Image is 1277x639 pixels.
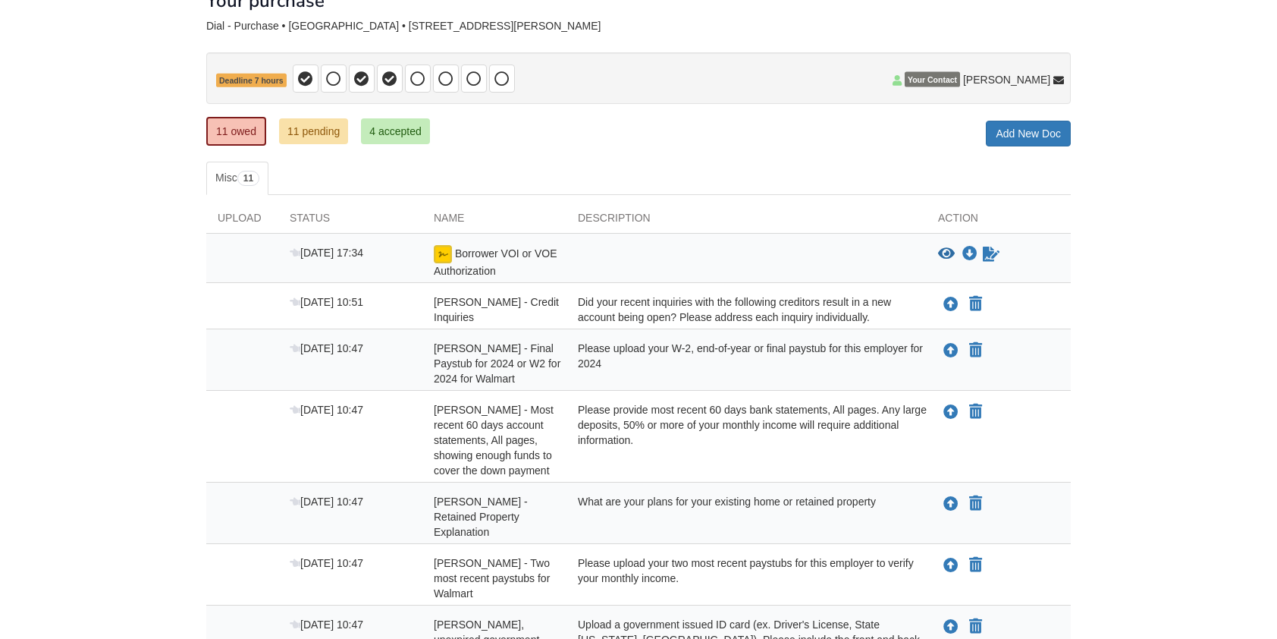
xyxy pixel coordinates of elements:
[206,20,1071,33] div: Dial - Purchase • [GEOGRAPHIC_DATA] • [STREET_ADDRESS][PERSON_NAME]
[968,342,984,360] button: Declare Caitlyn Dial - Final Paystub for 2024 or W2 for 2024 for Walmart not applicable
[434,496,528,538] span: [PERSON_NAME] - Retained Property Explanation
[968,295,984,313] button: Declare Caitlyn Dial - Credit Inquiries not applicable
[434,247,557,277] span: Borrower VOI or VOE Authorization
[361,118,430,144] a: 4 accepted
[290,296,363,308] span: [DATE] 10:51
[566,294,927,325] div: Did your recent inquiries with the following creditors result in a new account being open? Please...
[290,619,363,631] span: [DATE] 10:47
[566,494,927,540] div: What are your plans for your existing home or retained property
[566,556,927,601] div: Please upload your two most recent paystubs for this employer to verify your monthly income.
[290,557,363,569] span: [DATE] 10:47
[981,245,1001,263] a: Sign Form
[942,294,960,314] button: Upload Caitlyn Dial - Credit Inquiries
[290,496,363,508] span: [DATE] 10:47
[206,162,268,195] a: Misc
[278,210,422,233] div: Status
[942,494,960,514] button: Upload Caitlyn Dial - Retained Property Explanation
[942,402,960,422] button: Upload Caitlyn Dial - Most recent 60 days account statements, All pages, showing enough funds to ...
[968,556,984,574] button: Declare Caitlyn Dial - Two most recent paystubs for Walmart not applicable
[422,210,566,233] div: Name
[434,296,559,323] span: [PERSON_NAME] - Credit Inquiries
[566,341,927,386] div: Please upload your W-2, end-of-year or final paystub for this employer for 2024
[963,72,1050,87] span: [PERSON_NAME]
[290,342,363,354] span: [DATE] 10:47
[968,495,984,513] button: Declare Caitlyn Dial - Retained Property Explanation not applicable
[279,118,348,144] a: 11 pending
[434,245,452,263] img: Ready for you to esign
[434,557,550,600] span: [PERSON_NAME] - Two most recent paystubs for Walmart
[942,556,960,575] button: Upload Caitlyn Dial - Two most recent paystubs for Walmart
[216,74,287,88] span: Deadline 7 hours
[566,210,927,233] div: Description
[290,404,363,416] span: [DATE] 10:47
[206,210,278,233] div: Upload
[942,341,960,360] button: Upload Caitlyn Dial - Final Paystub for 2024 or W2 for 2024 for Walmart
[290,247,363,259] span: [DATE] 17:34
[237,171,259,186] span: 11
[206,117,266,146] a: 11 owed
[905,72,960,87] span: Your Contact
[938,247,955,262] button: View Borrower VOI or VOE Authorization
[566,402,927,478] div: Please provide most recent 60 days bank statements, All pages. Any large deposits, 50% or more of...
[968,618,984,636] button: Declare Caitlyn Dial - Valid, unexpired government issued ID not applicable
[434,342,560,385] span: [PERSON_NAME] - Final Paystub for 2024 or W2 for 2024 for Walmart
[434,404,554,477] span: [PERSON_NAME] - Most recent 60 days account statements, All pages, showing enough funds to cover ...
[968,403,984,421] button: Declare Caitlyn Dial - Most recent 60 days account statements, All pages, showing enough funds to...
[942,617,960,637] button: Upload Caitlyn Dial - Valid, unexpired government issued ID
[927,210,1071,233] div: Action
[986,121,1071,146] a: Add New Doc
[962,248,977,260] a: Download Borrower VOI or VOE Authorization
